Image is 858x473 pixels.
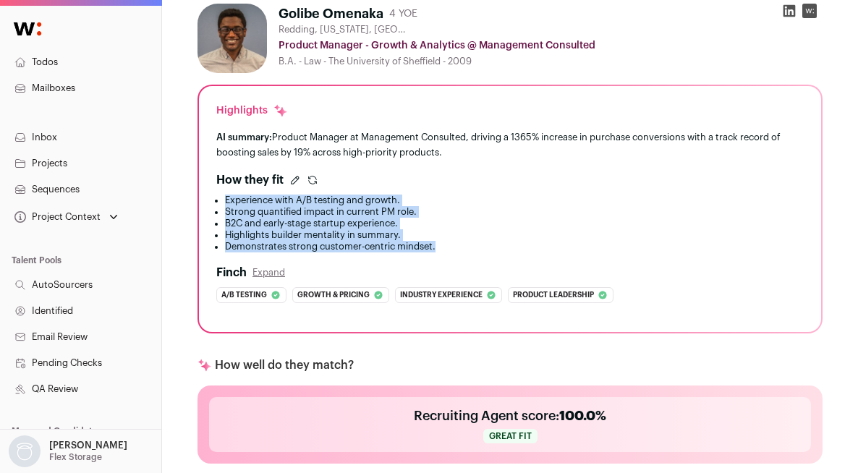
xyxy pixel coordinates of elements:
[389,7,417,21] div: 4 YOE
[252,267,285,278] button: Expand
[216,129,804,160] div: Product Manager at Management Consulted, driving a 1365% increase in purchase conversions with a ...
[483,429,538,443] span: Great fit
[9,435,41,467] img: nopic.png
[279,24,409,35] span: Redding, [US_STATE], [GEOGRAPHIC_DATA]
[279,4,383,24] h1: Golibe Omenaka
[279,38,823,53] div: Product Manager - Growth & Analytics @ Management Consulted
[513,288,594,302] span: Product leadership
[215,357,354,374] p: How well do they match?
[12,211,101,223] div: Project Context
[225,195,804,206] li: Experience with A/B testing and growth.
[6,14,49,43] img: Wellfound
[6,435,130,467] button: Open dropdown
[225,241,804,252] li: Demonstrates strong customer-centric mindset.
[297,288,370,302] span: Growth & pricing
[216,264,247,281] h2: Finch
[279,56,823,67] div: B.A. - Law - The University of Sheffield - 2009
[225,229,804,241] li: Highlights builder mentality in summary.
[49,440,127,451] p: [PERSON_NAME]
[225,206,804,218] li: Strong quantified impact in current PM role.
[400,288,483,302] span: Industry experience
[216,103,288,118] div: Highlights
[414,406,606,426] h2: Recruiting Agent score:
[559,409,606,422] span: 100.0%
[197,4,267,73] img: 0008c32f576992c16faba552cc0bd6f26a9c23b6e9750bbfccc7142115ceb969
[216,132,272,142] span: AI summary:
[12,207,121,227] button: Open dropdown
[216,171,284,189] h2: How they fit
[221,288,267,302] span: A/b testing
[49,451,102,463] p: Flex Storage
[225,218,804,229] li: B2C and early-stage startup experience.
